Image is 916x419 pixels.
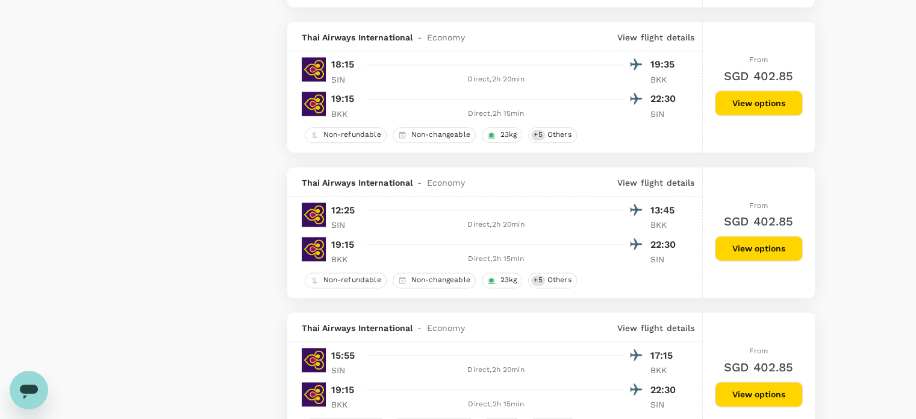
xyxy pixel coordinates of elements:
div: Direct , 2h 15min [369,108,624,120]
p: BKK [650,74,681,86]
span: Non-changeable [407,130,475,140]
img: TG [302,92,326,116]
span: Economy [427,31,465,43]
span: From [749,55,768,64]
h6: SGD 402.85 [724,212,794,231]
img: TG [302,203,326,227]
span: - [413,322,426,334]
span: + 5 [531,275,544,285]
span: From [749,347,768,355]
div: Non-changeable [393,127,476,143]
div: +5Others [528,273,576,288]
p: BKK [650,364,681,376]
p: 22:30 [650,238,681,252]
p: 19:35 [650,57,681,72]
button: View options [715,236,803,261]
p: SIN [331,364,361,376]
img: TG [302,57,326,81]
span: Non-refundable [319,275,386,285]
div: Non-refundable [305,273,387,288]
div: Direct , 2h 20min [369,219,624,231]
p: BKK [331,253,361,265]
p: SIN [650,253,681,265]
p: BKK [331,108,361,120]
p: View flight details [617,177,695,189]
p: 22:30 [650,383,681,397]
p: 22:30 [650,92,681,106]
span: Thai Airways International [302,322,413,334]
div: 23kg [482,127,523,143]
div: Non-refundable [305,127,387,143]
span: Economy [427,177,465,189]
p: 18:15 [331,57,355,72]
p: 12:25 [331,203,355,218]
span: Others [543,130,576,140]
p: BKK [650,219,681,231]
p: 19:15 [331,92,355,106]
button: View options [715,382,803,407]
span: Non-refundable [319,130,386,140]
iframe: Button to launch messaging window [10,371,48,409]
h6: SGD 402.85 [724,358,794,377]
p: SIN [650,108,681,120]
span: Economy [427,322,465,334]
div: Non-changeable [393,273,476,288]
p: View flight details [617,322,695,334]
p: 19:15 [331,383,355,397]
p: 13:45 [650,203,681,218]
div: +5Others [528,127,576,143]
div: 23kg [482,273,523,288]
span: + 5 [531,130,544,140]
img: TG [302,237,326,261]
p: SIN [331,74,361,86]
p: 19:15 [331,238,355,252]
div: Direct , 2h 15min [369,399,624,411]
h6: SGD 402.85 [724,66,794,86]
p: SIN [331,219,361,231]
span: 23kg [496,130,522,140]
p: View flight details [617,31,695,43]
span: Thai Airways International [302,177,413,189]
span: Thai Airways International [302,31,413,43]
button: View options [715,90,803,116]
span: - [413,31,426,43]
img: TG [302,382,326,406]
p: 17:15 [650,348,681,363]
span: Others [543,275,576,285]
span: - [413,177,426,189]
p: BKK [331,399,361,411]
div: Direct , 2h 15min [369,253,624,265]
p: SIN [650,399,681,411]
p: 15:55 [331,348,355,363]
span: 23kg [496,275,522,285]
span: From [749,201,768,210]
div: Direct , 2h 20min [369,74,624,86]
div: Direct , 2h 20min [369,364,624,376]
img: TG [302,348,326,372]
span: Non-changeable [407,275,475,285]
